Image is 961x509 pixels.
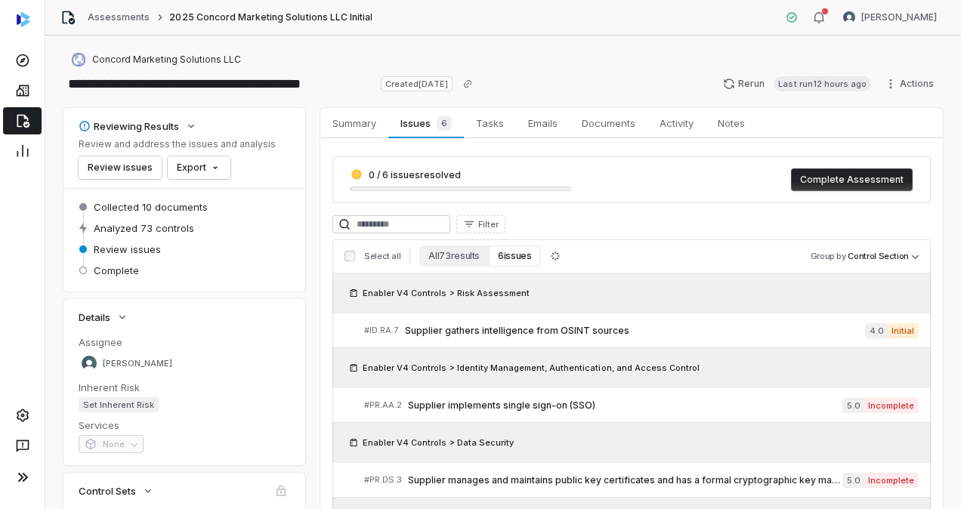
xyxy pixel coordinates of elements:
[478,219,499,230] span: Filter
[842,473,864,488] span: 5.0
[94,200,208,214] span: Collected 10 documents
[88,11,150,23] a: Assessments
[470,113,510,133] span: Tasks
[79,156,162,179] button: Review issues
[454,70,481,97] button: Copy link
[17,12,30,27] img: svg%3e
[843,11,855,23] img: REKHA KOTHANDARAMAN avatar
[364,474,402,486] span: # PR.DS.3
[419,245,489,267] button: All 73 results
[94,242,161,256] span: Review issues
[82,356,97,371] img: REKHA KOTHANDARAMAN avatar
[887,323,919,338] span: Initial
[79,310,110,324] span: Details
[74,113,202,140] button: Reviewing Results
[79,119,179,133] div: Reviewing Results
[654,113,700,133] span: Activity
[364,399,402,411] span: # PR.AA.2
[864,398,919,413] span: Incomplete
[791,168,913,191] button: Complete Assessment
[94,264,139,277] span: Complete
[169,11,372,23] span: 2025 Concord Marketing Solutions LLC Initial
[74,477,159,504] button: Control Sets
[369,169,461,180] span: 0 / 6 issues resolved
[364,313,919,347] a: #ID.RA.7Supplier gathers intelligence from OSINT sources4.0Initial
[714,72,880,95] button: RerunLast run12 hours ago
[363,287,530,299] span: Enabler V4 Controls > Risk Assessment
[364,463,919,497] a: #PR.DS.3Supplier manages and maintains public key certificates and has a formal cryptographic key...
[408,474,842,486] span: Supplier manages and maintains public key certificates and has a formal cryptographic key managem...
[834,6,946,29] button: REKHA KOTHANDARAMAN avatar[PERSON_NAME]
[94,221,194,235] span: Analyzed 73 controls
[79,381,290,394] dt: Inherent Risk
[576,113,641,133] span: Documents
[408,399,842,412] span: Supplier implements single sign-on (SSO)
[861,11,937,23] span: [PERSON_NAME]
[74,304,133,331] button: Details
[345,251,355,261] input: Select all
[774,76,871,91] span: Last run 12 hours ago
[103,358,172,369] span: [PERSON_NAME]
[79,397,159,412] span: Set Inherent Risk
[880,72,943,95] button: Actions
[326,113,382,133] span: Summary
[456,215,505,233] button: Filter
[364,325,399,336] span: # ID.RA.7
[405,325,865,337] span: Supplier gathers intelligence from OSINT sources
[712,113,751,133] span: Notes
[363,437,514,449] span: Enabler V4 Controls > Data Security
[79,335,290,349] dt: Assignee
[79,138,276,150] p: Review and address the issues and analysis
[168,156,230,179] button: Export
[381,76,452,91] span: Created [DATE]
[364,251,400,262] span: Select all
[79,418,290,432] dt: Services
[522,113,564,133] span: Emails
[437,116,452,131] span: 6
[865,323,887,338] span: 4.0
[92,54,241,66] span: Concord Marketing Solutions LLC
[363,362,700,374] span: Enabler V4 Controls > Identity Management, Authentication, and Access Control
[394,113,457,134] span: Issues
[864,473,919,488] span: Incomplete
[842,398,864,413] span: 5.0
[489,245,540,267] button: 6 issues
[364,388,919,422] a: #PR.AA.2Supplier implements single sign-on (SSO)5.0Incomplete
[811,251,846,261] span: Group by
[66,46,246,73] button: https://concordms.com/Concord Marketing Solutions LLC
[79,484,136,498] span: Control Sets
